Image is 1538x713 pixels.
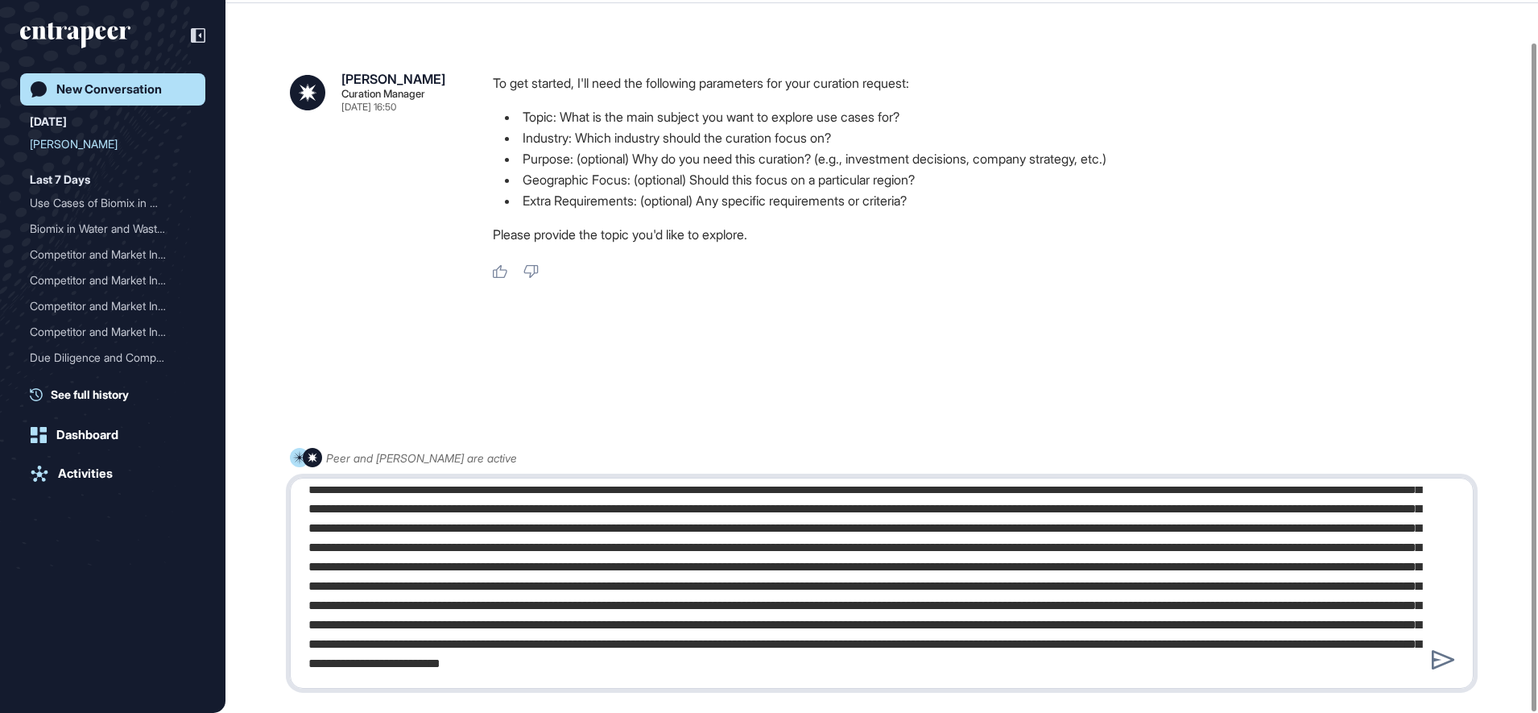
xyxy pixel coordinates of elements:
[30,216,183,242] div: Biomix in Water and Waste...
[20,458,205,490] a: Activities
[30,386,205,403] a: See full history
[20,23,130,48] div: entrapeer-logo
[30,371,183,396] div: Due Diligence and Competi...
[341,102,396,112] div: [DATE] 16:50
[30,242,196,267] div: Competitor and Market Intelligence for Biomix in Global Water and Wastewater Technology, with a F...
[493,169,1486,190] li: Geographic Focus: (optional) Should this focus on a particular region?
[30,293,183,319] div: Competitor and Market Int...
[30,371,196,396] div: Due Diligence and Competitor Intelligence Report for Biomix/ComBIOMIX in Wastewater Treatment and...
[341,89,425,99] div: Curation Manager
[56,82,162,97] div: New Conversation
[30,267,196,293] div: Competitor and Market Intelligence for Biomix in Global and Turkey's Wastewater Treatment and Wat...
[341,73,445,85] div: [PERSON_NAME]
[30,345,183,371] div: Due Diligence and Competi...
[30,216,196,242] div: Biomix in Water and Wastewater Technology: Competitor and Market Intelligence in Global and Turke...
[20,73,205,106] a: New Conversation
[493,73,1486,93] p: To get started, I'll need the following parameters for your curation request:
[493,127,1486,148] li: Industry: Which industry should the curation focus on?
[30,190,196,216] div: Use Cases of Biomix in Water and Wastewater Technology in Global and Turkish Markets
[20,419,205,451] a: Dashboard
[51,386,129,403] span: See full history
[56,428,118,442] div: Dashboard
[30,170,90,189] div: Last 7 Days
[493,148,1486,169] li: Purpose: (optional) Why do you need this curation? (e.g., investment decisions, company strategy,...
[30,293,196,319] div: Competitor and Market Intelligence for Biomix in Global and Turkish Water and Wastewater Technolo...
[30,267,183,293] div: Competitor and Market Int...
[30,112,67,131] div: [DATE]
[30,319,196,345] div: Competitor and Market Intelligence for Biomix in Water and Wastewater Technology: Focus on Wastew...
[30,131,196,157] div: Curie
[326,448,517,468] div: Peer and [PERSON_NAME] are active
[30,242,183,267] div: Competitor and Market Int...
[30,319,183,345] div: Competitor and Market Int...
[58,466,113,481] div: Activities
[493,190,1486,211] li: Extra Requirements: (optional) Any specific requirements or criteria?
[30,345,196,371] div: Due Diligence and Competitor Intelligence Report for Biomix / ComBIOMIX in Wastewater Treatment a...
[493,106,1486,127] li: Topic: What is the main subject you want to explore use cases for?
[30,190,183,216] div: Use Cases of Biomix in Wa...
[30,131,183,157] div: [PERSON_NAME]
[493,224,1486,245] p: Please provide the topic you'd like to explore.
